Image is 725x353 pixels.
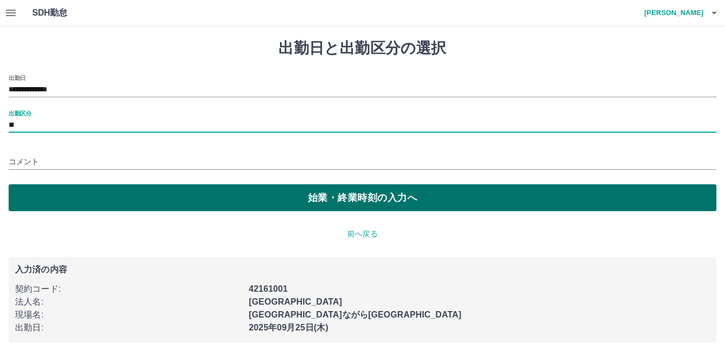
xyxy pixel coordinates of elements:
p: 入力済の内容 [15,265,710,274]
b: 2025年09月25日(木) [249,323,328,332]
p: 出勤日 : [15,321,242,334]
p: 前へ戻る [9,228,716,240]
p: 現場名 : [15,308,242,321]
label: 出勤区分 [9,109,31,117]
b: 42161001 [249,284,288,293]
b: [GEOGRAPHIC_DATA] [249,297,342,306]
p: 法人名 : [15,296,242,308]
button: 始業・終業時刻の入力へ [9,184,716,211]
label: 出勤日 [9,74,26,82]
p: 契約コード : [15,283,242,296]
b: [GEOGRAPHIC_DATA]ながら[GEOGRAPHIC_DATA] [249,310,461,319]
h1: 出勤日と出勤区分の選択 [9,39,716,57]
